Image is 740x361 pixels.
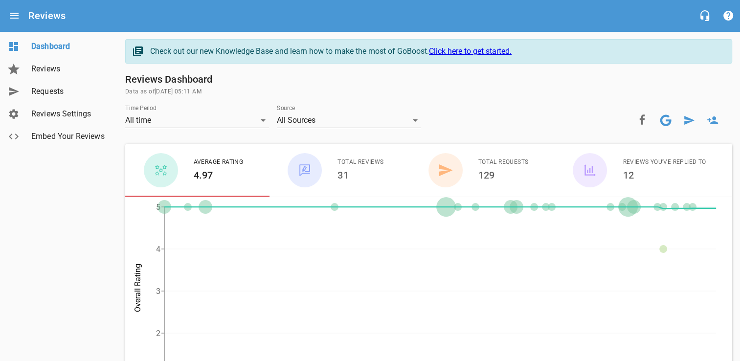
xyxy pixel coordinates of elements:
[194,158,244,167] span: Average Rating
[150,45,722,57] div: Check out our new Knowledge Base and learn how to make the most of GoBoost.
[31,108,106,120] span: Reviews Settings
[194,167,244,183] h6: 4.97
[156,287,160,296] tspan: 3
[623,167,706,183] h6: 12
[31,41,106,52] span: Dashboard
[2,4,26,27] button: Open drawer
[478,158,529,167] span: Total Requests
[337,167,383,183] h6: 31
[623,158,706,167] span: Reviews You've Replied To
[717,4,740,27] button: Support Portal
[31,63,106,75] span: Reviews
[630,109,654,132] a: Connect your Facebook account
[133,264,142,312] tspan: Overall Rating
[429,46,512,56] a: Click here to get started.
[125,113,269,128] div: All time
[693,4,717,27] button: Live Chat
[277,113,421,128] div: All Sources
[125,71,732,87] h6: Reviews Dashboard
[156,203,160,212] tspan: 5
[156,329,160,338] tspan: 2
[31,86,106,97] span: Requests
[31,131,106,142] span: Embed Your Reviews
[701,109,724,132] a: New User
[677,109,701,132] a: Request Review
[28,8,66,23] h6: Reviews
[125,105,157,111] label: Time Period
[478,167,529,183] h6: 129
[337,158,383,167] span: Total Reviews
[654,109,677,132] button: Your google account is connected
[156,245,160,254] tspan: 4
[125,87,732,97] span: Data as of [DATE] 05:11 AM
[277,105,295,111] label: Source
